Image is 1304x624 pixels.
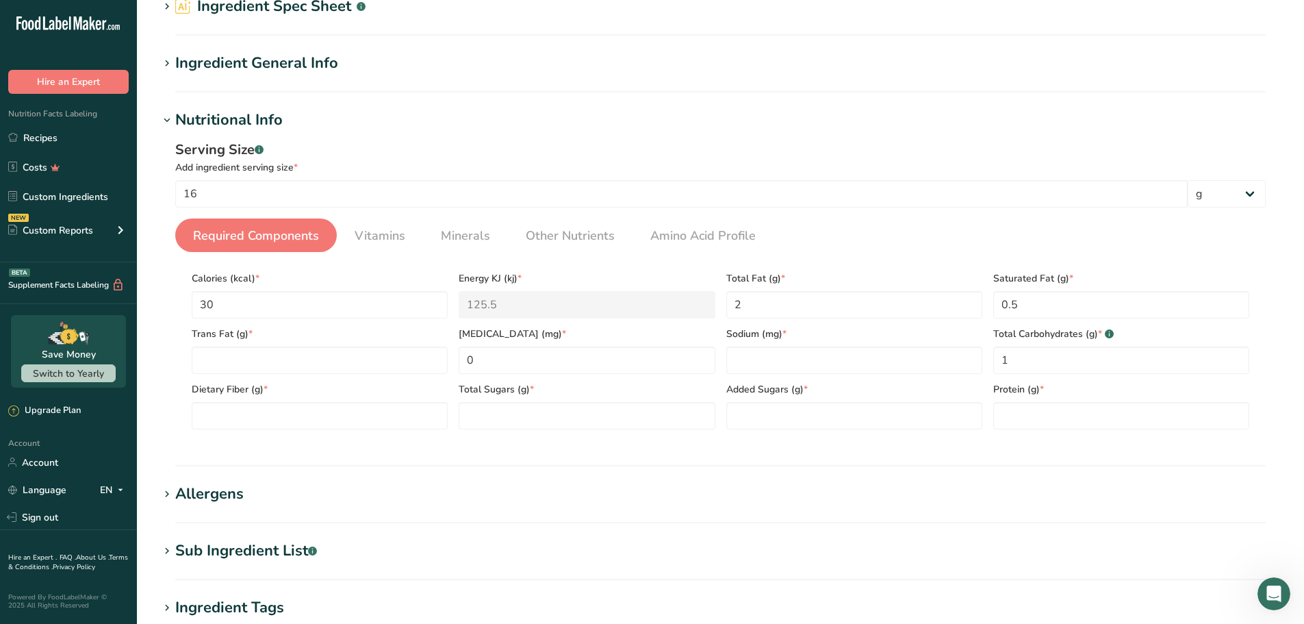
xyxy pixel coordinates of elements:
span: [MEDICAL_DATA] (mg) [459,327,715,341]
div: EN [100,482,129,498]
div: Upgrade Plan [8,404,81,418]
a: Hire an Expert . [8,553,57,562]
div: Custom Reports [8,223,93,238]
span: Total Carbohydrates (g) [993,327,1249,341]
button: Switch to Yearly [21,364,116,382]
span: Minerals [441,227,490,245]
span: Other Nutrients [526,227,615,245]
iframe: Intercom live chat [1257,577,1290,610]
div: Nutritional Info [175,109,283,132]
a: Privacy Policy [53,562,95,572]
a: Terms & Conditions . [8,553,128,572]
span: Amino Acid Profile [650,227,756,245]
div: Save Money [42,347,96,362]
a: Language [8,478,66,502]
div: Add ingredient serving size [175,160,1266,175]
div: Ingredient Tags [175,597,284,619]
span: Energy KJ (kj) [459,271,715,286]
span: Saturated Fat (g) [993,271,1249,286]
div: Serving Size [175,140,1266,160]
span: Required Components [193,227,319,245]
div: Sub Ingredient List [175,540,317,562]
div: Allergens [175,483,244,506]
span: Switch to Yearly [33,367,104,380]
span: Trans Fat (g) [192,327,448,341]
span: Added Sugars (g) [726,382,982,397]
span: Sodium (mg) [726,327,982,341]
div: BETA [9,269,30,277]
button: Hire an Expert [8,70,129,94]
input: Type your serving size here [175,180,1188,208]
div: NEW [8,214,29,222]
span: Dietary Fiber (g) [192,382,448,397]
span: Total Sugars (g) [459,382,715,397]
div: Powered By FoodLabelMaker © 2025 All Rights Reserved [8,593,129,610]
span: Vitamins [355,227,405,245]
span: Protein (g) [993,382,1249,397]
a: FAQ . [60,553,76,562]
div: Ingredient General Info [175,52,338,75]
a: About Us . [76,553,109,562]
span: Calories (kcal) [192,271,448,286]
span: Total Fat (g) [726,271,982,286]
